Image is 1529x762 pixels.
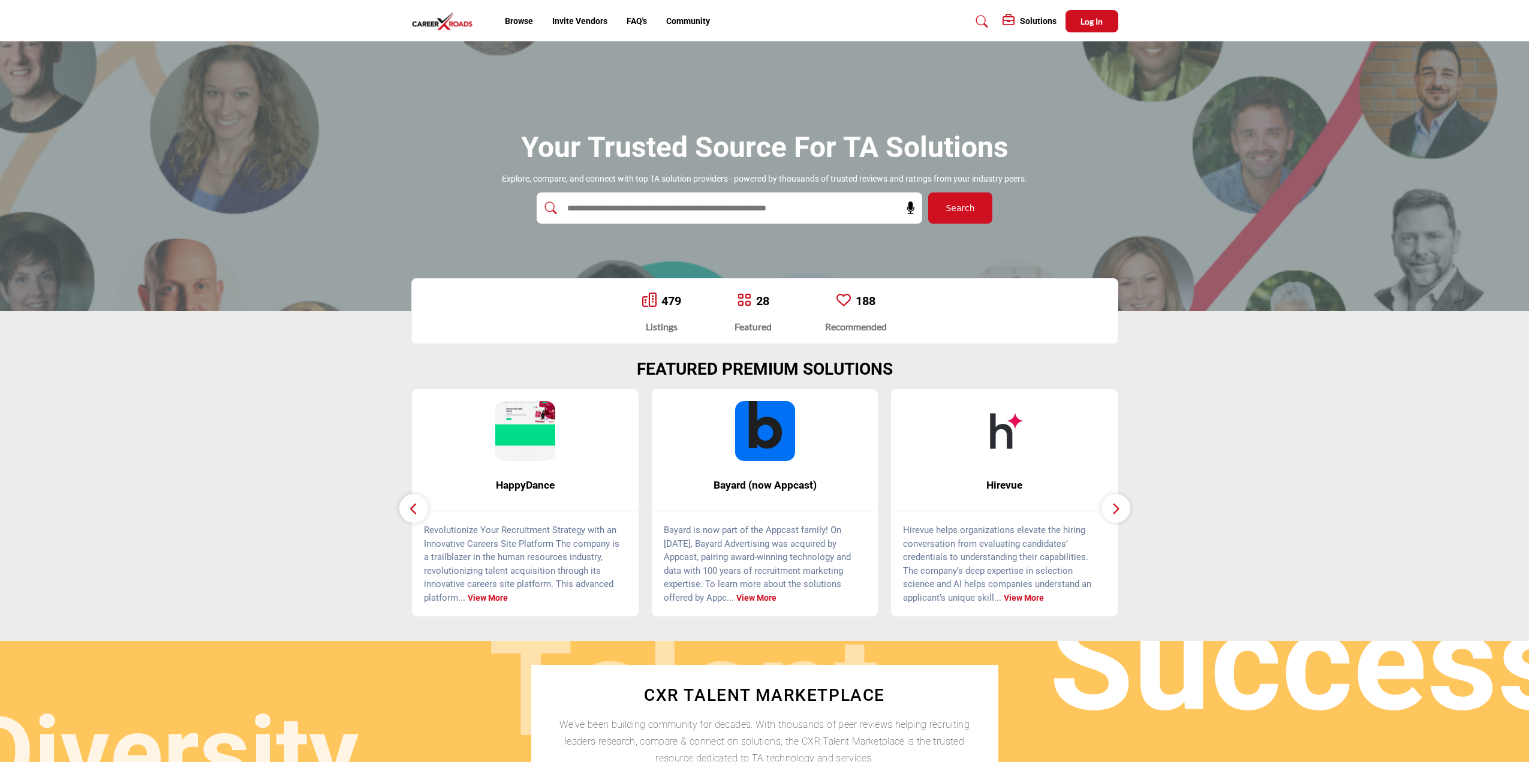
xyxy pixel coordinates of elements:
[642,320,681,334] div: Listings
[558,683,971,708] h2: CXR TALENT MARKETPLACE
[670,469,860,501] b: Bayard (now Appcast)
[424,523,627,604] p: Revolutionize Your Recruitment Strategy with an Innovative Careers Site Platform The company is a...
[664,523,866,604] p: Bayard is now part of the Appcast family! On [DATE], Bayard Advertising was acquired by Appcast, ...
[891,469,1118,501] a: Hirevue
[737,293,751,309] a: Go to Featured
[495,401,555,461] img: HappyDance
[909,469,1100,501] b: Hirevue
[430,477,621,493] span: HappyDance
[1080,16,1103,26] span: Log In
[909,477,1100,493] span: Hirevue
[670,477,860,493] span: Bayard (now Appcast)
[502,173,1027,185] p: Explore, compare, and connect with top TA solution providers - powered by thousands of trusted re...
[652,469,878,501] a: Bayard (now Appcast)
[627,16,647,26] a: FAQ's
[666,16,710,26] a: Community
[552,16,607,26] a: Invite Vendors
[735,320,772,334] div: Featured
[468,593,508,603] a: View More
[964,12,996,31] a: Search
[727,592,734,603] span: ...
[412,469,639,501] a: HappyDance
[928,192,992,224] button: Search
[411,11,480,31] img: Site Logo
[1020,16,1057,26] h5: Solutions
[756,294,769,308] a: 28
[825,320,887,334] div: Recommended
[430,469,621,501] b: HappyDance
[974,401,1034,461] img: Hirevue
[736,593,776,603] a: View More
[735,401,795,461] img: Bayard (now Appcast)
[994,592,1001,603] span: ...
[505,16,533,26] a: Browse
[836,293,851,309] a: Go to Recommended
[1003,14,1057,29] div: Solutions
[521,129,1009,166] h1: Your Trusted Source for TA Solutions
[458,592,465,603] span: ...
[856,294,875,308] a: 188
[946,202,974,215] span: Search
[661,294,681,308] a: 479
[637,359,893,380] h2: FEATURED PREMIUM SOLUTIONS
[1066,10,1118,32] button: Log In
[1004,593,1044,603] a: View More
[903,523,1106,604] p: Hirevue helps organizations elevate the hiring conversation from evaluating candidates’ credentia...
